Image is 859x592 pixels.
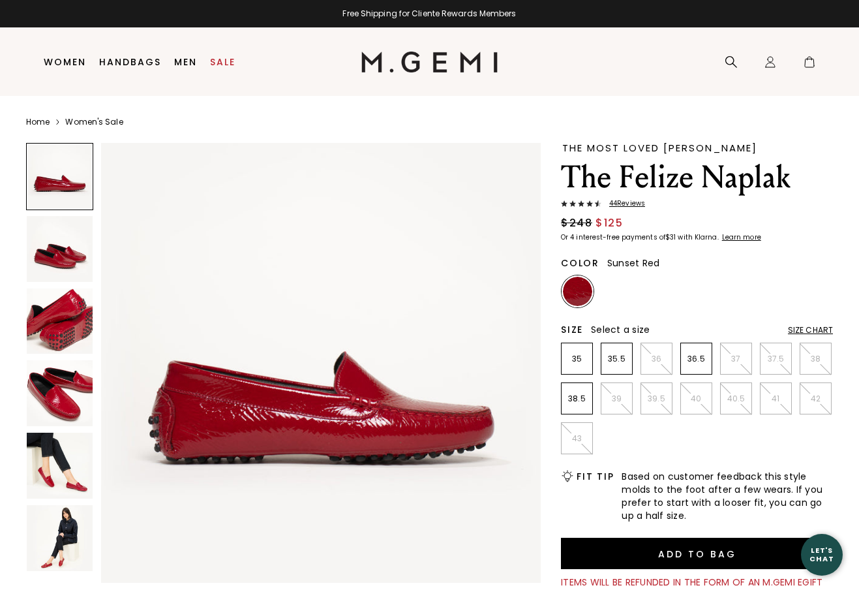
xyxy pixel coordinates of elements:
[801,546,843,563] div: Let's Chat
[27,288,93,354] img: The Felize Naplak
[561,200,833,210] a: 44Reviews
[562,354,592,364] p: 35
[601,354,632,364] p: 35.5
[641,394,672,404] p: 39.5
[561,258,599,268] h2: Color
[678,232,720,242] klarna-placement-style-body: with Klarna
[721,354,751,364] p: 37
[607,257,660,270] span: Sunset Red
[761,354,791,364] p: 37.5
[561,215,592,231] span: $248
[99,57,161,67] a: Handbags
[562,433,592,444] p: 43
[561,324,583,335] h2: Size
[622,470,833,522] span: Based on customer feedback this style molds to the foot after a few wears. If you prefer to start...
[27,216,93,282] img: The Felize Naplak
[44,57,86,67] a: Women
[721,234,761,241] a: Learn more
[562,143,833,153] div: THE MOST LOVED [PERSON_NAME]
[563,277,592,306] img: Sunset Red
[800,394,831,404] p: 42
[681,354,712,364] p: 36.5
[27,433,93,499] img: The Felize Naplak
[65,117,123,127] a: Women's Sale
[601,200,645,208] span: 44 Review s
[595,215,623,231] span: $125
[681,394,712,404] p: 40
[174,57,197,67] a: Men
[561,232,665,242] klarna-placement-style-body: Or 4 interest-free payments of
[761,394,791,404] p: 41
[641,354,672,364] p: 36
[27,360,93,426] img: The Felize Naplak
[26,117,50,127] a: Home
[210,57,235,67] a: Sale
[800,354,831,364] p: 38
[591,323,650,336] span: Select a size
[722,232,761,242] klarna-placement-style-cta: Learn more
[665,232,676,242] klarna-placement-style-amount: $31
[27,505,93,571] img: The Felize Naplak
[561,538,833,569] button: Add to Bag
[101,143,541,583] img: The Felize Naplak
[562,394,592,404] p: 38.5
[561,159,833,196] h1: The Felize Naplak
[361,52,498,72] img: M.Gemi
[601,394,632,404] p: 39
[577,471,614,482] h2: Fit Tip
[721,394,751,404] p: 40.5
[788,325,833,335] div: Size Chart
